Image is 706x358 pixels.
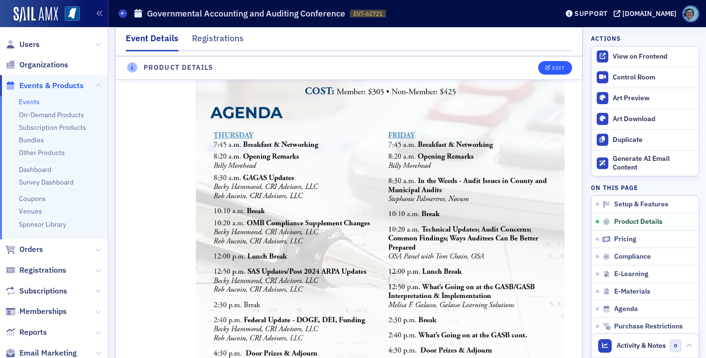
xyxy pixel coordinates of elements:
[5,286,67,296] a: Subscriptions
[5,327,47,338] a: Reports
[19,110,84,119] a: On-Demand Products
[19,244,43,255] span: Orders
[591,150,699,176] button: Generate AI Email Content
[613,155,694,171] div: Generate AI Email Content
[19,194,46,203] a: Coupons
[19,265,66,276] span: Registrations
[591,34,621,43] h4: Actions
[591,47,699,67] a: View on Frontend
[19,80,84,91] span: Events & Products
[19,39,40,50] span: Users
[19,207,42,216] a: Venues
[19,286,67,296] span: Subscriptions
[538,61,572,75] button: Edit
[58,6,80,23] a: View Homepage
[5,60,68,70] a: Organizations
[19,306,67,317] span: Memberships
[614,287,650,296] span: E-Materials
[613,73,694,82] div: Control Room
[591,109,699,129] a: Art Download
[126,32,178,51] div: Event Details
[14,7,58,22] img: SailAMX
[614,10,680,17] button: [DOMAIN_NAME]
[614,235,636,244] span: Pricing
[613,136,694,144] div: Duplicate
[19,327,47,338] span: Reports
[19,178,74,187] a: Survey Dashboard
[591,183,699,192] h4: On this page
[613,52,694,61] div: View on Frontend
[614,270,648,279] span: E-Learning
[65,6,80,21] img: SailAMX
[614,200,668,209] span: Setup & Features
[5,265,66,276] a: Registrations
[19,148,65,157] a: Other Products
[614,252,651,261] span: Compliance
[574,9,608,18] div: Support
[19,123,86,132] a: Subscription Products
[192,32,244,50] div: Registrations
[19,165,51,174] a: Dashboard
[19,220,66,229] a: Sponsor Library
[591,129,699,150] button: Duplicate
[19,60,68,70] span: Organizations
[613,94,694,103] div: Art Preview
[5,244,43,255] a: Orders
[591,88,699,109] a: Art Preview
[5,306,67,317] a: Memberships
[614,218,662,226] span: Product Details
[591,67,699,88] a: Control Room
[5,39,40,50] a: Users
[622,9,677,18] div: [DOMAIN_NAME]
[670,340,682,352] span: 0
[682,5,699,22] span: Profile
[353,10,382,18] span: EVT-61721
[614,322,683,331] span: Purchase Restrictions
[147,8,345,19] h1: Governmental Accounting and Auditing Conference
[5,80,84,91] a: Events & Products
[19,136,44,144] a: Bundles
[19,97,40,106] a: Events
[617,341,666,351] span: Activity & Notes
[614,305,638,313] span: Agenda
[552,65,564,71] div: Edit
[613,115,694,124] div: Art Download
[144,62,214,73] h4: Product Details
